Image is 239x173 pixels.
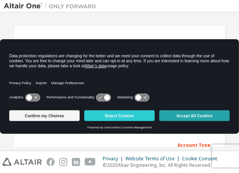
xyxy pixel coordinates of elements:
img: linkedin.svg [72,158,80,166]
p: © 2025 Altair Engineering, Inc. All Rights Reserved. [103,162,222,168]
div: Website Terms of Use [125,156,182,162]
img: facebook.svg [47,158,55,166]
div: Cookie Consent [182,156,222,162]
div: Account Type [28,138,211,151]
img: altair_logo.svg [2,158,42,166]
img: instagram.svg [59,158,67,166]
img: youtube.svg [85,158,96,166]
div: Privacy [103,156,125,162]
img: Altair One [4,2,100,10]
